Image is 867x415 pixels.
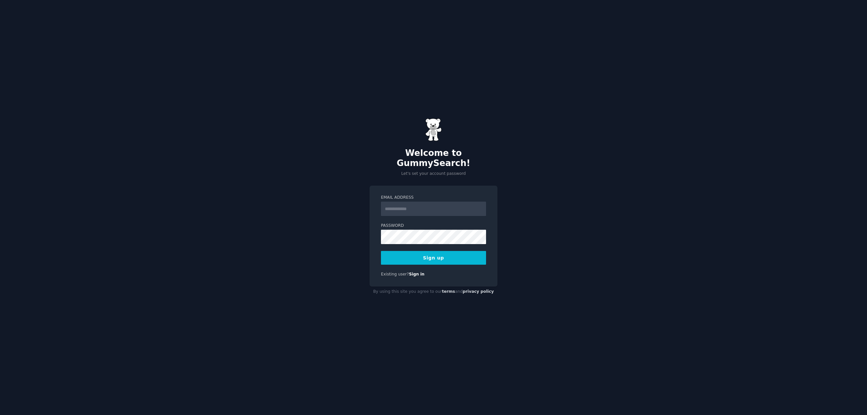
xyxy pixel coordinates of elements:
a: privacy policy [463,289,494,294]
label: Email Address [381,195,486,201]
img: Gummy Bear [425,118,442,141]
p: Let's set your account password [370,171,497,177]
a: Sign in [409,272,425,276]
button: Sign up [381,251,486,265]
span: Existing user? [381,272,409,276]
a: terms [442,289,455,294]
label: Password [381,223,486,229]
h2: Welcome to GummySearch! [370,148,497,169]
div: By using this site you agree to our and [370,287,497,297]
